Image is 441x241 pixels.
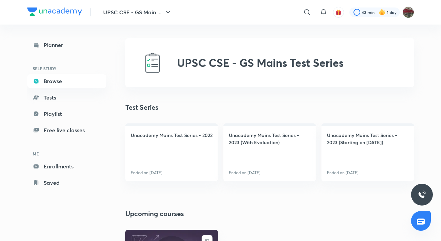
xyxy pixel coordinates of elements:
[418,191,426,199] img: ttu
[131,170,162,176] p: Ended on [DATE]
[177,56,344,69] h2: UPSC CSE - GS Mains Test Series
[333,7,344,18] button: avatar
[27,107,106,121] a: Playlist
[27,148,106,160] h6: ME
[27,7,82,16] img: Company Logo
[99,5,176,19] button: UPSC CSE - GS Main ...
[125,209,184,219] h2: Upcoming courses
[125,123,218,181] a: Unacademy Mains Test Series - 2022Ended on [DATE]
[142,52,163,74] img: UPSC CSE - GS Mains Test Series
[27,7,82,17] a: Company Logo
[229,170,261,176] p: Ended on [DATE]
[125,102,158,112] h2: Test Series
[27,160,106,173] a: Enrollments
[223,123,316,181] a: Unacademy Mains Test Series - 2023 (With Evaluation)Ended on [DATE]
[379,9,385,16] img: streak
[403,6,414,18] img: UJJWAL PRASAD
[27,63,106,74] h6: SELF STUDY
[27,123,106,137] a: Free live classes
[27,176,106,190] a: Saved
[27,74,106,88] a: Browse
[335,9,342,15] img: avatar
[327,170,359,176] p: Ended on [DATE]
[321,123,414,181] a: Unacademy Mains Test Series - 2023 (Starting on [DATE])Ended on [DATE]
[327,132,409,146] h4: Unacademy Mains Test Series - 2023 (Starting on [DATE])
[229,132,311,146] h4: Unacademy Mains Test Series - 2023 (With Evaluation)
[27,38,106,52] a: Planner
[131,132,212,139] h4: Unacademy Mains Test Series - 2022
[27,91,106,104] a: Tests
